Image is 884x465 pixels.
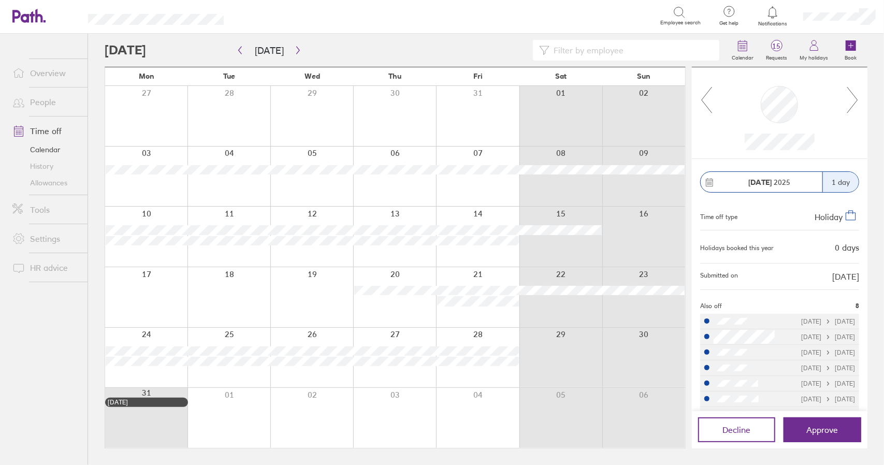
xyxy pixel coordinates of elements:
a: People [4,92,88,112]
a: Book [834,34,867,67]
span: 15 [760,42,793,50]
a: Settings [4,228,88,249]
div: Holidays booked this year [700,244,774,252]
span: 8 [856,302,859,310]
a: History [4,158,88,175]
div: [DATE] [DATE] [801,365,855,372]
a: My holidays [793,34,834,67]
label: Requests [760,52,793,61]
label: My holidays [793,52,834,61]
a: Calendar [4,141,88,158]
span: Thu [388,72,401,80]
a: Tools [4,199,88,220]
button: [DATE] [247,42,292,59]
span: Holiday [815,212,843,222]
div: Search [252,11,278,20]
span: Approve [807,425,838,434]
input: Filter by employee [549,40,713,60]
span: Tue [223,72,235,80]
a: Time off [4,121,88,141]
span: Notifications [756,21,790,27]
strong: [DATE] [748,178,772,187]
span: Get help [712,20,746,26]
label: Book [839,52,863,61]
div: [DATE] [108,399,185,406]
button: Approve [784,417,861,442]
span: Employee search [660,20,701,26]
div: [DATE] [DATE] [801,396,855,403]
a: HR advice [4,257,88,278]
div: [DATE] [DATE] [801,380,855,387]
button: Decline [698,417,776,442]
span: 2025 [748,178,790,186]
span: [DATE] [832,272,859,281]
span: Also off [700,302,722,310]
span: Sun [637,72,650,80]
div: Time off type [700,209,737,222]
span: Sat [555,72,567,80]
a: Overview [4,63,88,83]
div: [DATE] [DATE] [801,318,855,325]
a: Notifications [756,5,790,27]
div: [DATE] [DATE] [801,349,855,356]
span: Submitted on [700,272,738,281]
span: Mon [139,72,154,80]
div: [DATE] [DATE] [801,333,855,341]
span: Fri [473,72,483,80]
label: Calendar [726,52,760,61]
a: Allowances [4,175,88,191]
a: Calendar [726,34,760,67]
div: 1 day [822,172,859,192]
a: 15Requests [760,34,793,67]
span: Wed [305,72,320,80]
div: 0 days [835,243,859,252]
span: Decline [723,425,751,434]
